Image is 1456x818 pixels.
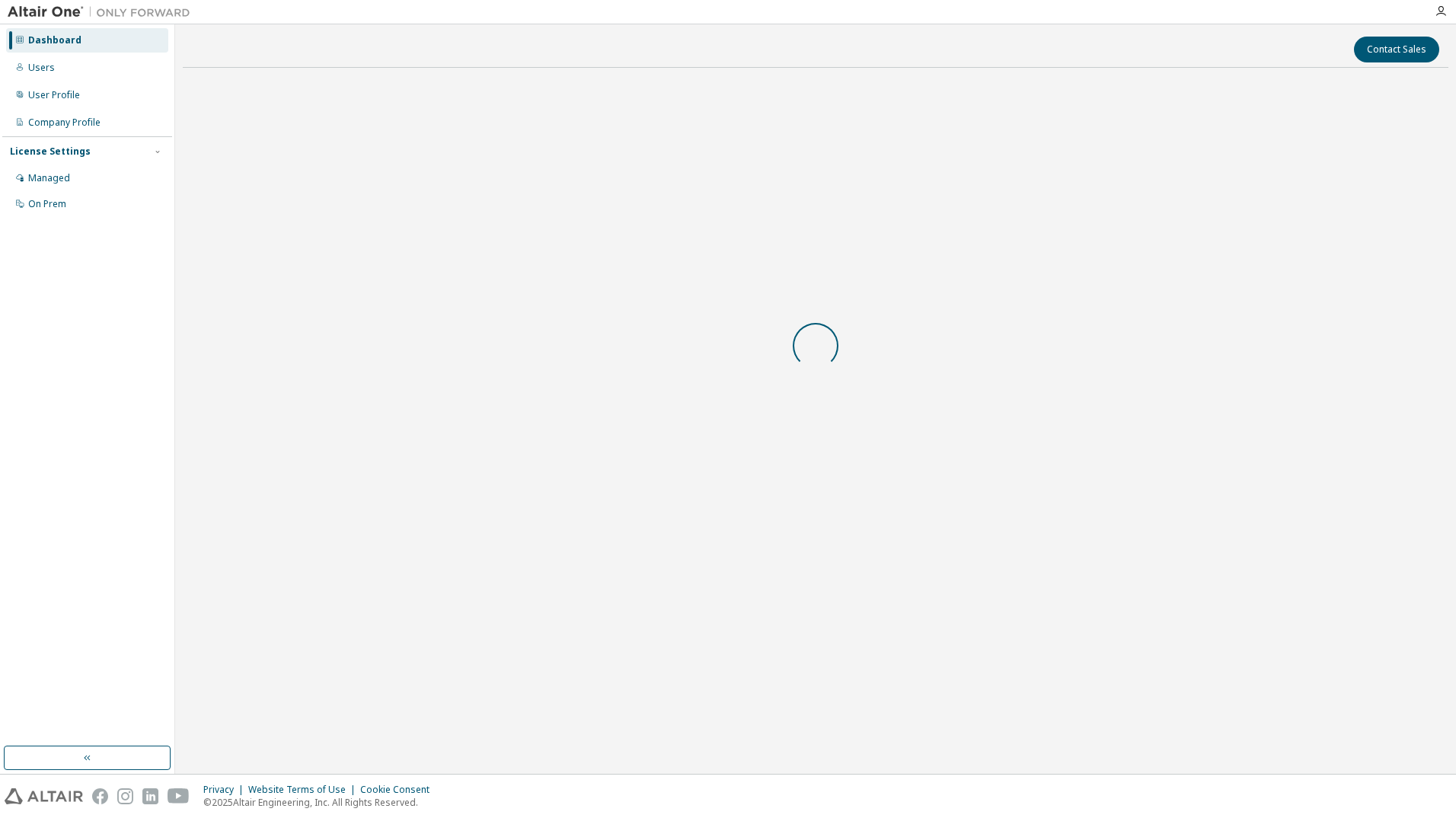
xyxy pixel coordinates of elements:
[5,788,83,804] img: altair_logo.svg
[92,788,108,804] img: facebook.svg
[28,172,70,184] div: Managed
[28,198,66,210] div: On Prem
[8,5,198,20] img: Altair One
[360,784,439,796] div: Cookie Consent
[28,62,55,74] div: Users
[168,788,190,804] img: youtube.svg
[142,788,158,804] img: linkedin.svg
[28,34,81,46] div: Dashboard
[203,796,439,809] p: © 2025 Altair Engineering, Inc. All Rights Reserved.
[28,117,101,129] div: Company Profile
[117,788,133,804] img: instagram.svg
[28,89,80,101] div: User Profile
[248,784,360,796] div: Website Terms of Use
[1354,37,1439,62] button: Contact Sales
[10,145,91,158] div: License Settings
[203,784,248,796] div: Privacy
